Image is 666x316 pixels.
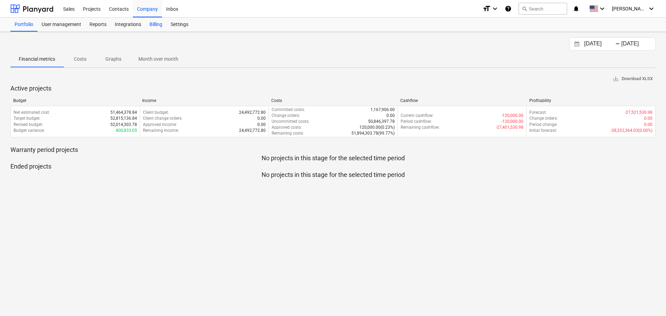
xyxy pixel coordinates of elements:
[529,110,547,116] p: Forecast :
[143,122,177,128] p: Approved income :
[368,119,395,125] p: 50,846,397.78
[14,128,45,134] p: Budget variance :
[505,5,512,13] i: Knowledge base
[501,113,523,119] p: -120,000.00
[631,283,666,316] div: Віджет чату
[14,122,43,128] p: Revised budget :
[272,107,305,113] p: Committed costs :
[483,5,491,13] i: format_size
[351,130,395,136] p: 51,894,303.78 ( 99.77% )
[583,39,618,49] input: Start Date
[116,128,137,134] p: 800,833.05
[111,18,145,32] a: Integrations
[239,128,266,134] p: 24,492,772.80
[14,116,41,121] p: Target budget :
[501,119,523,125] p: -120,000.00
[257,122,266,128] p: 0.00
[85,18,111,32] a: Reports
[143,110,169,116] p: Client budget :
[401,113,434,119] p: Current cashflow :
[143,128,179,134] p: Remaining income :
[401,119,432,125] p: Period cashflow :
[615,42,620,46] div: -
[400,98,524,103] div: Cashflow
[143,116,182,121] p: Client change orders :
[571,40,583,48] button: Interact with the calendar and add the check-in date for your trip.
[272,130,304,136] p: Remaining costs :
[166,18,193,32] a: Settings
[529,116,558,121] p: Change orders :
[272,113,300,119] p: Change orders :
[631,283,666,316] iframe: Chat Widget
[110,116,137,121] p: 52,815,136.84
[105,55,122,63] p: Graphs
[620,39,655,49] input: End Date
[644,116,652,121] p: 0.00
[145,18,166,32] a: Billing
[72,55,88,63] p: Costs
[257,116,266,121] p: 0.00
[10,171,656,179] p: No projects in this stage for the selected time period
[573,5,580,13] i: notifications
[272,119,309,125] p: Uncommitted costs :
[10,18,37,32] a: Portfolio
[19,55,55,63] p: Financial metrics
[610,74,656,84] button: Download XLSX
[644,122,652,128] p: 0.00
[491,5,499,13] i: keyboard_arrow_down
[522,6,527,11] span: search
[610,128,652,134] p: -28,322,364.03 ( 0.00% )
[613,76,619,82] span: save_alt
[142,98,266,103] div: Income
[625,110,652,116] p: -27,521,530.98
[496,125,523,130] p: -27,401,530.98
[386,113,395,119] p: 0.00
[529,128,557,134] p: Initial forecast :
[359,125,395,130] p: 120,000.00 ( 0.23% )
[612,6,647,11] span: [PERSON_NAME]
[13,98,137,103] div: Budget
[10,162,656,171] p: Ended projects
[613,75,653,83] span: Download XLSX
[14,110,50,116] p: Net estimated cost :
[110,122,137,128] p: 52,014,303.78
[529,122,557,128] p: Period change :
[37,18,85,32] a: User management
[271,98,395,103] div: Costs
[10,146,656,154] p: Warranty period projects
[401,125,440,130] p: Remaining cashflow :
[598,5,606,13] i: keyboard_arrow_down
[519,3,567,15] button: Search
[110,110,137,116] p: 51,464,378.84
[239,110,266,116] p: 24,492,772.80
[272,125,302,130] p: Approved costs :
[370,107,395,113] p: 1,167,906.00
[529,98,653,103] div: Profitability
[10,84,656,93] p: Active projects
[647,5,656,13] i: keyboard_arrow_down
[10,154,656,162] p: No projects in this stage for the selected time period
[138,55,178,63] p: Month over month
